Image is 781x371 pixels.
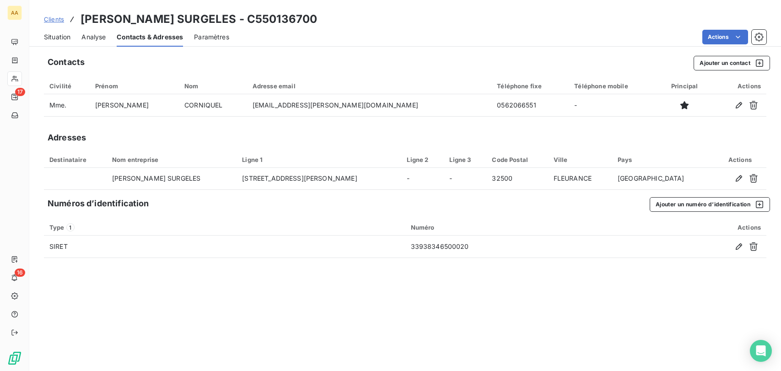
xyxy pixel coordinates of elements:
div: Pays [618,156,708,163]
td: [STREET_ADDRESS][PERSON_NAME] [237,168,401,190]
h5: Contacts [48,56,85,69]
span: Situation [44,32,70,42]
button: Ajouter un contact [694,56,770,70]
div: Civilité [49,82,84,90]
td: CORNIQUEL [179,94,247,116]
div: Téléphone mobile [574,82,653,90]
td: FLEURANCE [548,168,612,190]
div: Téléphone fixe [497,82,563,90]
span: Clients [44,16,64,23]
span: Paramètres [194,32,229,42]
div: Destinataire [49,156,101,163]
td: - [401,168,444,190]
button: Ajouter un numéro d’identification [650,197,770,212]
div: Actions [719,156,761,163]
div: AA [7,5,22,20]
div: Nom [184,82,242,90]
h5: Adresses [48,131,86,144]
span: 16 [15,269,25,277]
td: [EMAIL_ADDRESS][PERSON_NAME][DOMAIN_NAME] [247,94,492,116]
div: Ville [554,156,607,163]
div: Actions [716,82,761,90]
td: [PERSON_NAME] [90,94,179,116]
span: Analyse [81,32,106,42]
button: Actions [702,30,748,44]
span: 1 [66,223,75,231]
div: Adresse email [253,82,486,90]
td: SIRET [44,236,405,258]
td: 0562066551 [491,94,569,116]
div: Actions [639,224,761,231]
div: Code Postal [492,156,542,163]
img: Logo LeanPay [7,351,22,366]
td: [PERSON_NAME] SURGELES [107,168,237,190]
td: 32500 [486,168,548,190]
h5: Numéros d’identification [48,197,149,210]
div: Open Intercom Messenger [750,340,772,362]
div: Ligne 1 [242,156,396,163]
td: Mme. [44,94,90,116]
span: 17 [15,88,25,96]
a: Clients [44,15,64,24]
div: Nom entreprise [112,156,231,163]
div: Numéro [411,224,628,231]
h3: [PERSON_NAME] SURGELES - C550136700 [81,11,317,27]
span: Contacts & Adresses [117,32,183,42]
div: Type [49,223,400,231]
td: - [569,94,658,116]
td: - [444,168,486,190]
div: Ligne 2 [407,156,438,163]
div: Ligne 3 [449,156,481,163]
div: Prénom [95,82,173,90]
div: Principal [664,82,705,90]
td: [GEOGRAPHIC_DATA] [612,168,714,190]
td: 33938346500020 [405,236,634,258]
